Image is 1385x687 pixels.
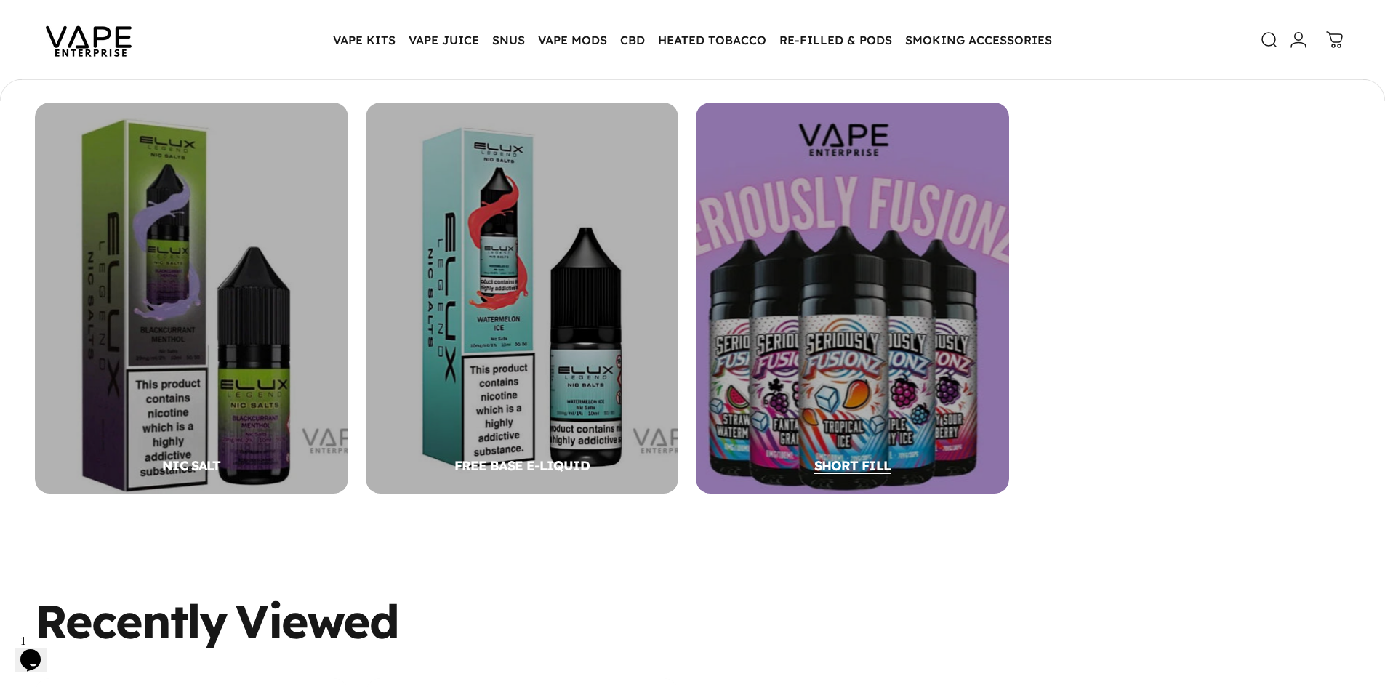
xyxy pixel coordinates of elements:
[1319,24,1351,56] a: 0 items
[402,25,486,55] summary: VAPE JUICE
[773,25,899,55] summary: RE-FILLED & PODS
[454,457,590,474] span: FREE BASE E-LIQUID
[15,629,61,672] iframe: chat widget
[35,103,348,494] a: NIC SALT
[899,25,1059,55] summary: SMOKING ACCESSORIES
[23,6,154,74] img: Vape Enterprise
[35,598,227,644] animate-element: Recently
[162,457,220,474] span: NIC SALT
[614,25,651,55] summary: CBD
[814,457,891,474] span: SHORT FILL
[696,103,1009,494] a: SHORT FILL
[326,25,1059,55] nav: Primary
[366,103,679,494] a: FREE BASE E-LIQUID
[531,25,614,55] summary: VAPE MODS
[236,598,398,644] animate-element: Viewed
[651,25,773,55] summary: HEATED TOBACCO
[326,25,402,55] summary: VAPE KITS
[486,25,531,55] summary: SNUS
